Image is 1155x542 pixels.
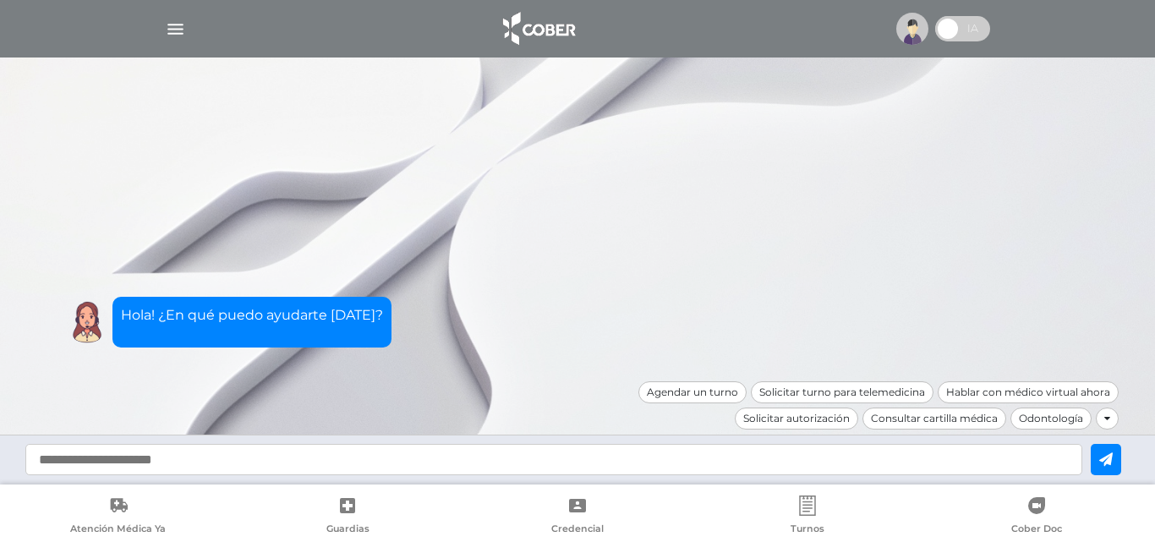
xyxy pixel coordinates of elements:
[70,523,166,538] span: Atención Médica Ya
[326,523,369,538] span: Guardias
[463,495,692,539] a: Credencial
[638,381,747,403] div: Agendar un turno
[1010,408,1092,430] div: Odontología
[165,19,186,40] img: Cober_menu-lines-white.svg
[862,408,1006,430] div: Consultar cartilla médica
[896,13,928,45] img: profile-placeholder.svg
[735,408,858,430] div: Solicitar autorización
[692,495,922,539] a: Turnos
[233,495,463,539] a: Guardias
[791,523,824,538] span: Turnos
[3,495,233,539] a: Atención Médica Ya
[751,381,933,403] div: Solicitar turno para telemedicina
[922,495,1152,539] a: Cober Doc
[66,301,108,343] img: Cober IA
[938,381,1119,403] div: Hablar con médico virtual ahora
[121,305,383,326] p: Hola! ¿En qué puedo ayudarte [DATE]?
[551,523,604,538] span: Credencial
[1011,523,1062,538] span: Cober Doc
[494,8,583,49] img: logo_cober_home-white.png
